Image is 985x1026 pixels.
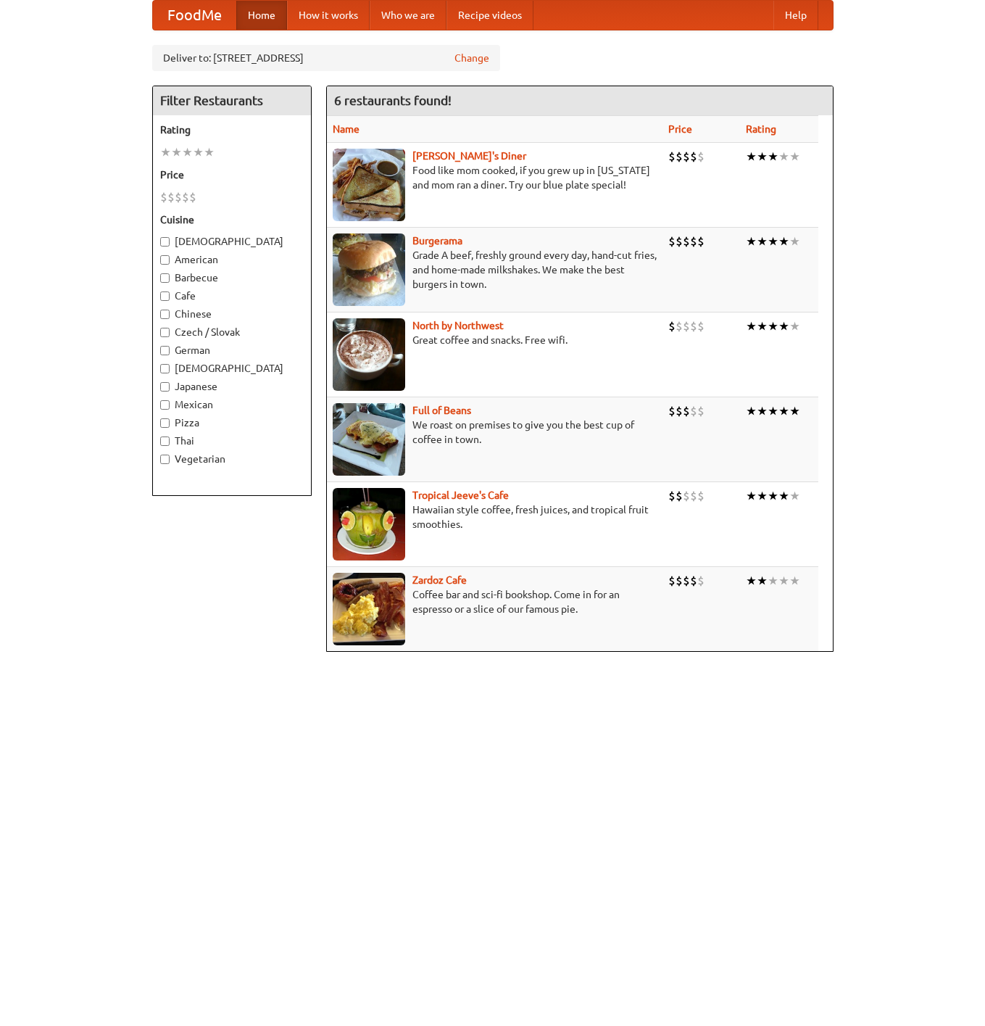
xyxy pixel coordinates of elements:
[160,325,304,339] label: Czech / Slovak
[690,233,697,249] li: $
[160,382,170,392] input: Japanese
[789,318,800,334] li: ★
[412,320,504,331] a: North by Northwest
[412,489,509,501] a: Tropical Jeeve's Cafe
[676,318,683,334] li: $
[668,233,676,249] li: $
[676,488,683,504] li: $
[690,573,697,589] li: $
[287,1,370,30] a: How it works
[773,1,818,30] a: Help
[412,235,462,247] a: Burgerama
[160,310,170,319] input: Chinese
[160,346,170,355] input: German
[160,455,170,464] input: Vegetarian
[757,233,768,249] li: ★
[412,574,467,586] a: Zardoz Cafe
[160,400,170,410] input: Mexican
[182,189,189,205] li: $
[160,212,304,227] h5: Cuisine
[668,488,676,504] li: $
[160,237,170,247] input: [DEMOGRAPHIC_DATA]
[153,86,311,115] h4: Filter Restaurants
[333,149,405,221] img: sallys.jpg
[668,573,676,589] li: $
[746,149,757,165] li: ★
[668,318,676,334] li: $
[690,149,697,165] li: $
[160,252,304,267] label: American
[160,291,170,301] input: Cafe
[412,150,526,162] a: [PERSON_NAME]'s Diner
[778,573,789,589] li: ★
[789,149,800,165] li: ★
[789,488,800,504] li: ★
[160,255,170,265] input: American
[668,149,676,165] li: $
[160,379,304,394] label: Japanese
[746,233,757,249] li: ★
[746,123,776,135] a: Rating
[697,149,705,165] li: $
[160,415,304,430] label: Pizza
[333,587,657,616] p: Coffee bar and sci-fi bookshop. Come in for an espresso or a slice of our famous pie.
[193,144,204,160] li: ★
[333,573,405,645] img: zardoz.jpg
[757,488,768,504] li: ★
[152,45,500,71] div: Deliver to: [STREET_ADDRESS]
[160,397,304,412] label: Mexican
[333,233,405,306] img: burgerama.jpg
[768,573,778,589] li: ★
[789,403,800,419] li: ★
[768,403,778,419] li: ★
[746,573,757,589] li: ★
[412,405,471,416] a: Full of Beans
[160,452,304,466] label: Vegetarian
[697,403,705,419] li: $
[757,403,768,419] li: ★
[454,51,489,65] a: Change
[683,573,690,589] li: $
[160,434,304,448] label: Thai
[676,573,683,589] li: $
[160,364,170,373] input: [DEMOGRAPHIC_DATA]
[333,318,405,391] img: north.jpg
[160,167,304,182] h5: Price
[789,573,800,589] li: ★
[160,189,167,205] li: $
[204,144,215,160] li: ★
[789,233,800,249] li: ★
[690,403,697,419] li: $
[778,318,789,334] li: ★
[333,502,657,531] p: Hawaiian style coffee, fresh juices, and tropical fruit smoothies.
[683,318,690,334] li: $
[160,144,171,160] li: ★
[333,248,657,291] p: Grade A beef, freshly ground every day, hand-cut fries, and home-made milkshakes. We make the bes...
[746,318,757,334] li: ★
[676,149,683,165] li: $
[683,488,690,504] li: $
[333,403,405,476] img: beans.jpg
[171,144,182,160] li: ★
[690,318,697,334] li: $
[778,149,789,165] li: ★
[160,289,304,303] label: Cafe
[757,318,768,334] li: ★
[334,94,452,107] ng-pluralize: 6 restaurants found!
[697,488,705,504] li: $
[683,403,690,419] li: $
[757,573,768,589] li: ★
[683,233,690,249] li: $
[160,123,304,137] h5: Rating
[697,318,705,334] li: $
[690,488,697,504] li: $
[333,333,657,347] p: Great coffee and snacks. Free wifi.
[778,233,789,249] li: ★
[778,488,789,504] li: ★
[676,403,683,419] li: $
[160,307,304,321] label: Chinese
[768,149,778,165] li: ★
[683,149,690,165] li: $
